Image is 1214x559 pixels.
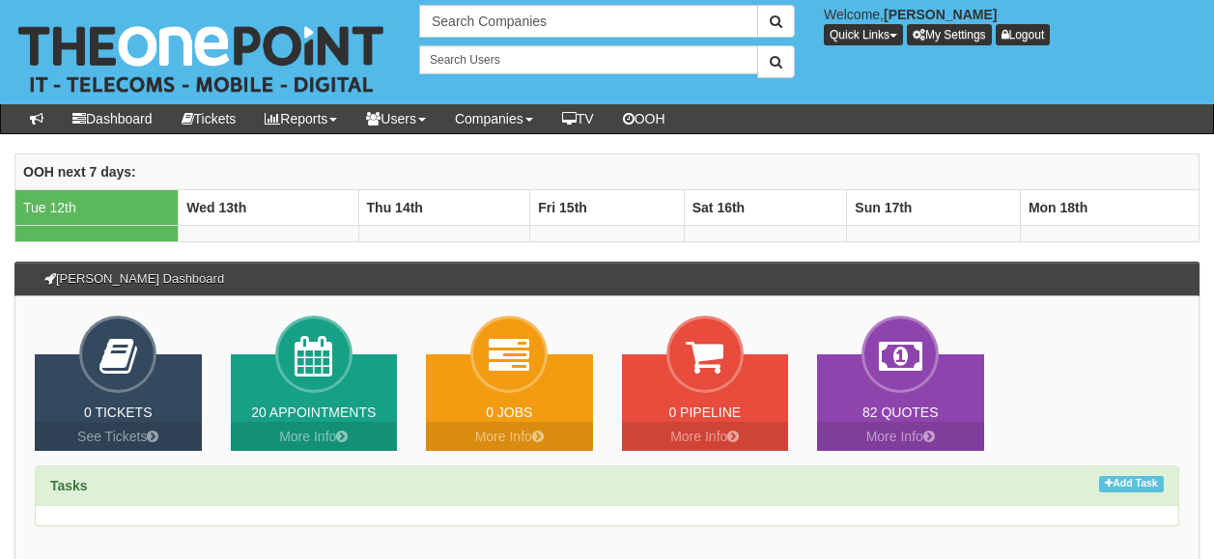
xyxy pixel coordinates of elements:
[15,154,1200,189] th: OOH next 7 days:
[1020,189,1199,225] th: Mon 18th
[167,104,251,133] a: Tickets
[352,104,440,133] a: Users
[824,24,903,45] button: Quick Links
[50,478,88,493] strong: Tasks
[817,422,984,451] a: More Info
[426,422,593,451] a: More Info
[548,104,608,133] a: TV
[862,405,939,420] a: 82 Quotes
[58,104,167,133] a: Dashboard
[907,24,992,45] a: My Settings
[809,5,1214,45] div: Welcome,
[440,104,548,133] a: Companies
[608,104,680,133] a: OOH
[179,189,358,225] th: Wed 13th
[251,405,376,420] a: 20 Appointments
[530,189,684,225] th: Fri 15th
[847,189,1021,225] th: Sun 17th
[622,422,789,451] a: More Info
[35,263,234,295] h3: [PERSON_NAME] Dashboard
[84,405,153,420] a: 0 Tickets
[250,104,352,133] a: Reports
[684,189,847,225] th: Sat 16th
[35,422,202,451] a: See Tickets
[668,405,741,420] a: 0 Pipeline
[419,45,758,74] input: Search Users
[486,405,532,420] a: 0 Jobs
[1099,476,1164,492] a: Add Task
[358,189,530,225] th: Thu 14th
[419,5,758,38] input: Search Companies
[15,189,179,225] td: Tue 12th
[884,7,997,22] b: [PERSON_NAME]
[231,422,398,451] a: More Info
[996,24,1051,45] a: Logout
